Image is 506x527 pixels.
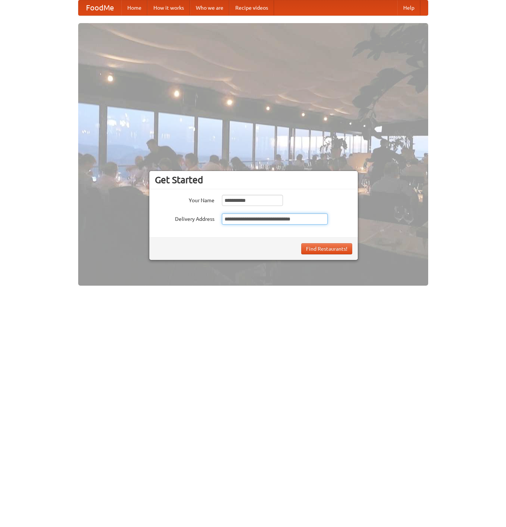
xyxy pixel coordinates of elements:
a: Recipe videos [229,0,274,15]
label: Your Name [155,195,214,204]
a: FoodMe [79,0,121,15]
h3: Get Started [155,174,352,185]
a: Home [121,0,147,15]
a: Help [397,0,420,15]
a: Who we are [190,0,229,15]
label: Delivery Address [155,213,214,223]
a: How it works [147,0,190,15]
button: Find Restaurants! [301,243,352,254]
